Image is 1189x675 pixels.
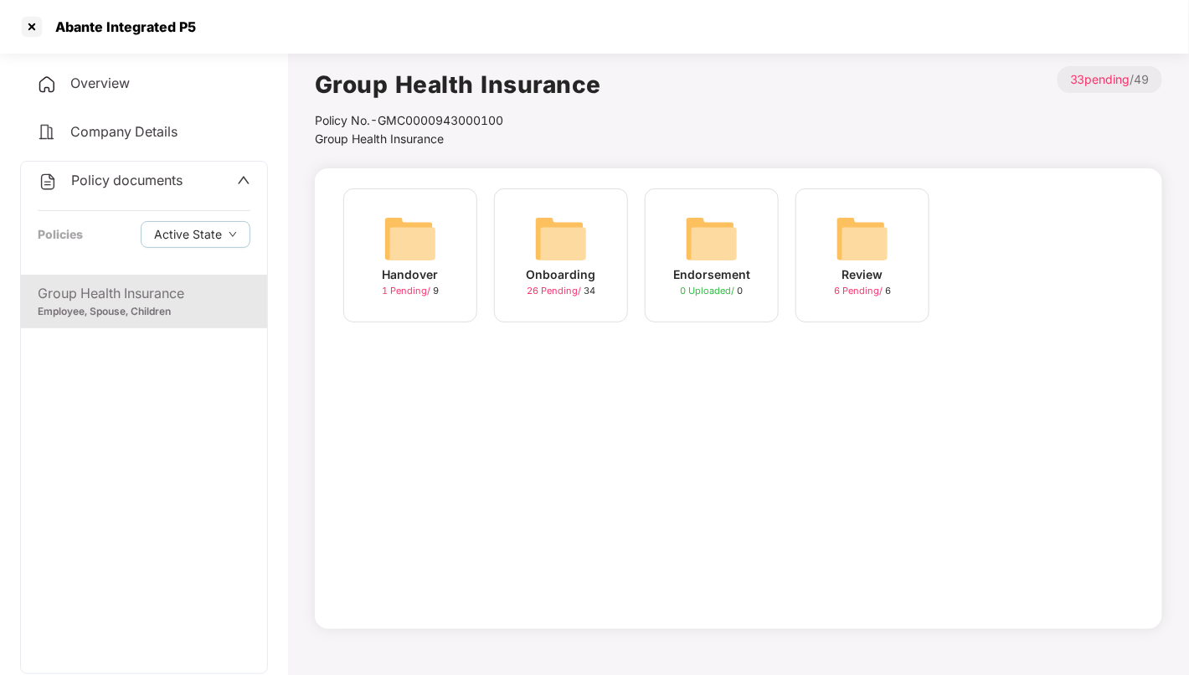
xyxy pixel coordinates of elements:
div: Group Health Insurance [38,283,250,304]
div: Endorsement [673,265,750,284]
div: Policy No.- GMC0000943000100 [315,111,601,130]
span: Company Details [70,123,178,140]
span: Active State [154,225,222,244]
span: 6 Pending / [834,285,885,296]
div: 9 [382,284,439,298]
span: up [237,173,250,187]
img: svg+xml;base64,PHN2ZyB4bWxucz0iaHR0cDovL3d3dy53My5vcmcvMjAwMC9zdmciIHdpZHRoPSI2NCIgaGVpZ2h0PSI2NC... [534,212,588,265]
img: svg+xml;base64,PHN2ZyB4bWxucz0iaHR0cDovL3d3dy53My5vcmcvMjAwMC9zdmciIHdpZHRoPSI2NCIgaGVpZ2h0PSI2NC... [836,212,889,265]
img: svg+xml;base64,PHN2ZyB4bWxucz0iaHR0cDovL3d3dy53My5vcmcvMjAwMC9zdmciIHdpZHRoPSI2NCIgaGVpZ2h0PSI2NC... [685,212,739,265]
div: Policies [38,225,83,244]
span: Overview [70,75,130,91]
button: Active Statedown [141,221,250,248]
div: 0 [681,284,744,298]
div: Employee, Spouse, Children [38,304,250,320]
img: svg+xml;base64,PHN2ZyB4bWxucz0iaHR0cDovL3d3dy53My5vcmcvMjAwMC9zdmciIHdpZHRoPSIyNCIgaGVpZ2h0PSIyNC... [37,122,57,142]
span: 1 Pending / [382,285,433,296]
div: Handover [383,265,439,284]
img: svg+xml;base64,PHN2ZyB4bWxucz0iaHR0cDovL3d3dy53My5vcmcvMjAwMC9zdmciIHdpZHRoPSIyNCIgaGVpZ2h0PSIyNC... [38,172,58,192]
img: svg+xml;base64,PHN2ZyB4bWxucz0iaHR0cDovL3d3dy53My5vcmcvMjAwMC9zdmciIHdpZHRoPSIyNCIgaGVpZ2h0PSIyNC... [37,75,57,95]
div: Review [842,265,883,284]
div: 6 [834,284,891,298]
span: down [229,230,237,240]
span: Group Health Insurance [315,131,444,146]
span: Policy documents [71,172,183,188]
p: / 49 [1058,66,1162,93]
span: 26 Pending / [527,285,584,296]
div: 34 [527,284,595,298]
span: 33 pending [1070,72,1130,86]
span: 0 Uploaded / [681,285,738,296]
img: svg+xml;base64,PHN2ZyB4bWxucz0iaHR0cDovL3d3dy53My5vcmcvMjAwMC9zdmciIHdpZHRoPSI2NCIgaGVpZ2h0PSI2NC... [383,212,437,265]
div: Onboarding [527,265,596,284]
h1: Group Health Insurance [315,66,601,103]
div: Abante Integrated P5 [45,18,196,35]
